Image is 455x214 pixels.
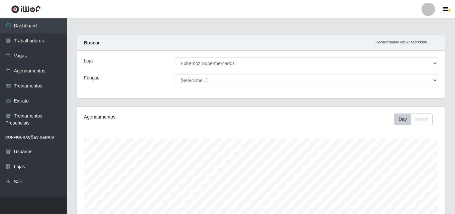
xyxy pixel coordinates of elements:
[375,40,430,44] i: Recarregando em 28 segundos...
[394,114,411,125] button: Day
[411,114,433,125] button: Month
[84,40,100,45] strong: Buscar
[394,114,438,125] div: Toolbar with button groups
[84,114,226,121] div: Agendamentos
[84,74,100,81] label: Função
[394,114,433,125] div: First group
[11,5,41,13] img: CoreUI Logo
[84,57,93,64] label: Loja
